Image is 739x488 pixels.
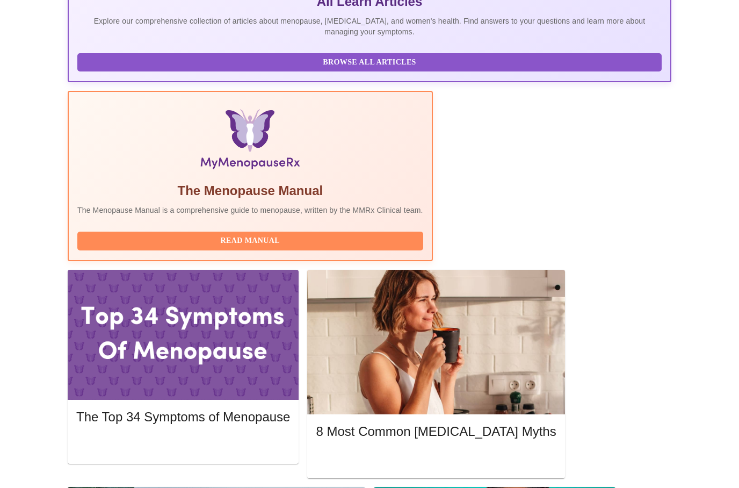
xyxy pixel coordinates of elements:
[327,453,545,467] span: Read More
[88,234,412,248] span: Read Manual
[88,56,651,69] span: Browse All Articles
[316,454,559,463] a: Read More
[76,439,293,448] a: Read More
[132,109,368,174] img: Menopause Manual
[76,435,290,454] button: Read More
[77,53,662,72] button: Browse All Articles
[87,438,279,451] span: Read More
[77,56,664,66] a: Browse All Articles
[76,408,290,426] h5: The Top 34 Symptoms of Menopause
[77,205,423,216] p: The Menopause Manual is a comprehensive guide to menopause, written by the MMRx Clinical team.
[77,182,423,199] h5: The Menopause Manual
[316,450,556,469] button: Read More
[77,232,423,250] button: Read Manual
[77,235,426,245] a: Read Manual
[77,16,662,37] p: Explore our comprehensive collection of articles about menopause, [MEDICAL_DATA], and women's hea...
[316,423,556,440] h5: 8 Most Common [MEDICAL_DATA] Myths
